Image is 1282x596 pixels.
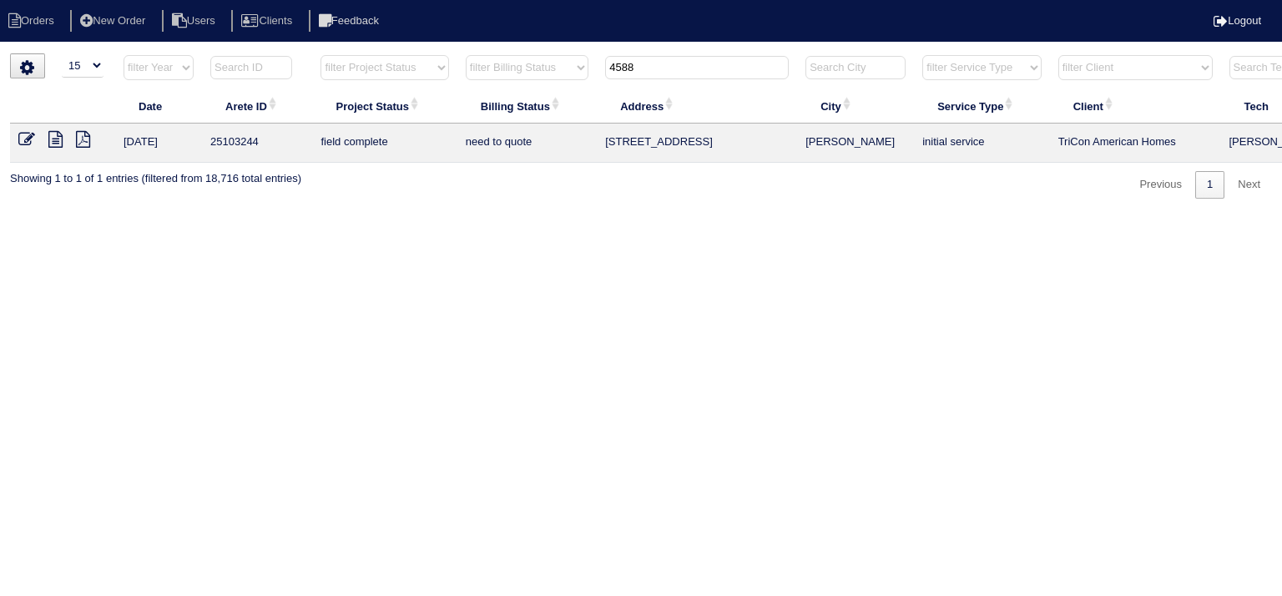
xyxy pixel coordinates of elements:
td: TriCon American Homes [1050,124,1221,163]
li: Clients [231,10,305,33]
li: Feedback [309,10,392,33]
th: Arete ID: activate to sort column ascending [202,88,312,124]
td: [STREET_ADDRESS] [597,124,797,163]
td: field complete [312,124,457,163]
a: Logout [1214,14,1261,27]
input: Search ID [210,56,292,79]
td: [PERSON_NAME] [797,124,914,163]
a: 1 [1195,171,1224,199]
li: Users [162,10,229,33]
a: New Order [70,14,159,27]
a: Clients [231,14,305,27]
th: Client: activate to sort column ascending [1050,88,1221,124]
th: Billing Status: activate to sort column ascending [457,88,597,124]
a: Next [1226,171,1272,199]
li: New Order [70,10,159,33]
th: Project Status: activate to sort column ascending [312,88,457,124]
td: [DATE] [115,124,202,163]
input: Search Address [605,56,789,79]
div: Showing 1 to 1 of 1 entries (filtered from 18,716 total entries) [10,163,301,186]
th: Address: activate to sort column ascending [597,88,797,124]
td: initial service [914,124,1049,163]
td: need to quote [457,124,597,163]
a: Users [162,14,229,27]
input: Search City [805,56,906,79]
th: Date [115,88,202,124]
a: Previous [1128,171,1194,199]
th: Service Type: activate to sort column ascending [914,88,1049,124]
td: 25103244 [202,124,312,163]
th: City: activate to sort column ascending [797,88,914,124]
